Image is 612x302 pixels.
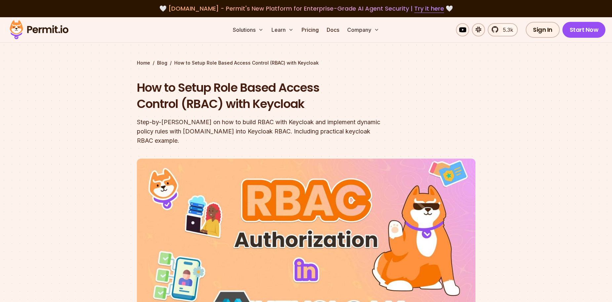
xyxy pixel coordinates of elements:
[269,23,296,36] button: Learn
[137,79,391,112] h1: How to Setup Role Based Access Control (RBAC) with Keycloak
[137,60,475,66] div: / /
[7,19,71,41] img: Permit logo
[230,23,266,36] button: Solutions
[499,26,513,34] span: 5.3k
[488,23,518,36] a: 5.3k
[562,22,606,38] a: Start Now
[299,23,321,36] a: Pricing
[157,60,167,66] a: Blog
[345,23,382,36] button: Company
[16,4,596,13] div: 🤍 🤍
[414,4,444,13] a: Try it here
[137,118,391,145] div: Step-by-[PERSON_NAME] on how to build RBAC with Keycloak and implement dynamic policy rules with ...
[324,23,342,36] a: Docs
[526,22,560,38] a: Sign In
[168,4,444,13] span: [DOMAIN_NAME] - Permit's New Platform for Enterprise-Grade AI Agent Security |
[137,60,150,66] a: Home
